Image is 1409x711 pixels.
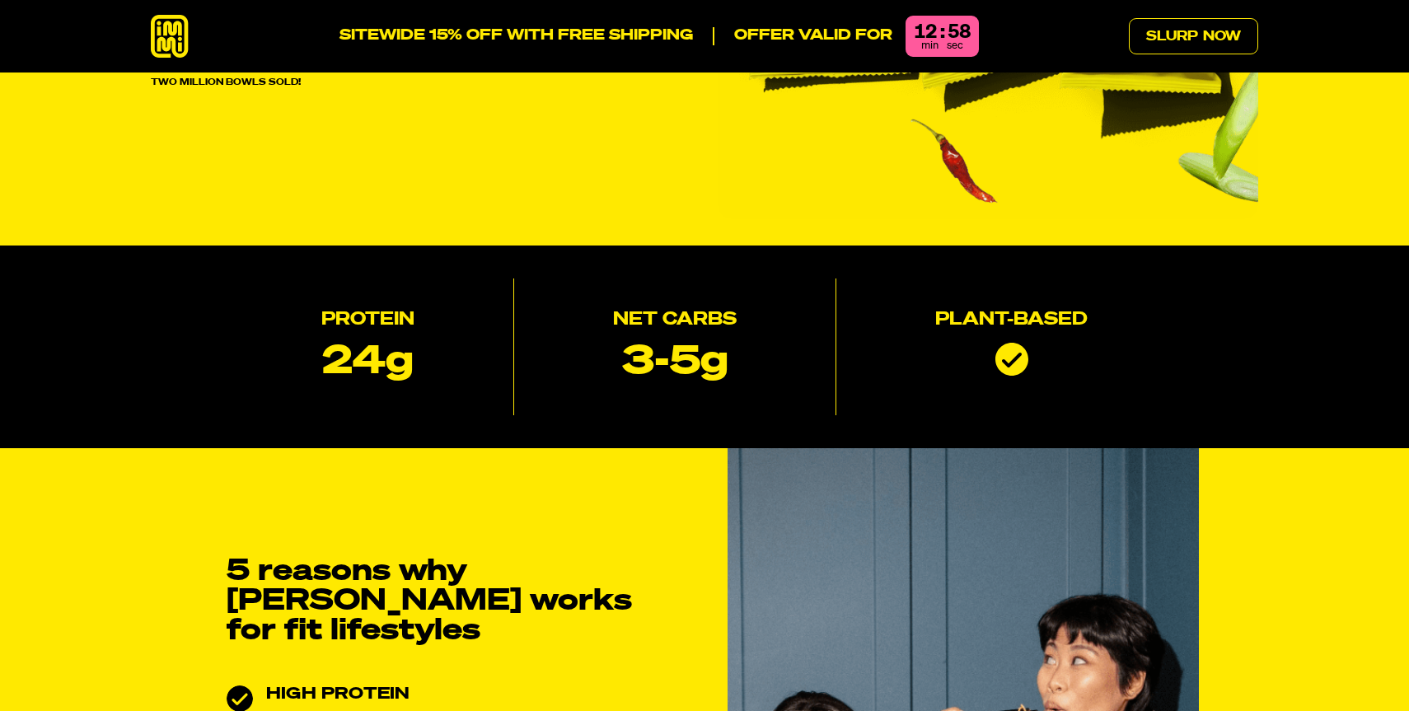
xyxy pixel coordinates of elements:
p: 3-5g [622,343,728,382]
div: 58 [948,22,971,42]
h3: HIGH PROTEIN [266,685,665,702]
span: Two Million Bowls Sold! [151,78,301,87]
div: 12 [914,22,937,42]
h2: 5 reasons why [PERSON_NAME] works for fit lifestyles [227,557,639,646]
p: 24g [322,343,414,382]
a: Slurp Now [1129,18,1258,54]
p: SITEWIDE 15% OFF WITH FREE SHIPPING [339,27,693,45]
h2: Plant-based [935,311,1088,330]
p: Offer valid for [713,27,892,45]
h2: Net Carbs [613,311,737,330]
h2: Protein [321,311,414,330]
span: sec [947,40,963,51]
span: min [921,40,939,51]
div: : [940,22,944,42]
